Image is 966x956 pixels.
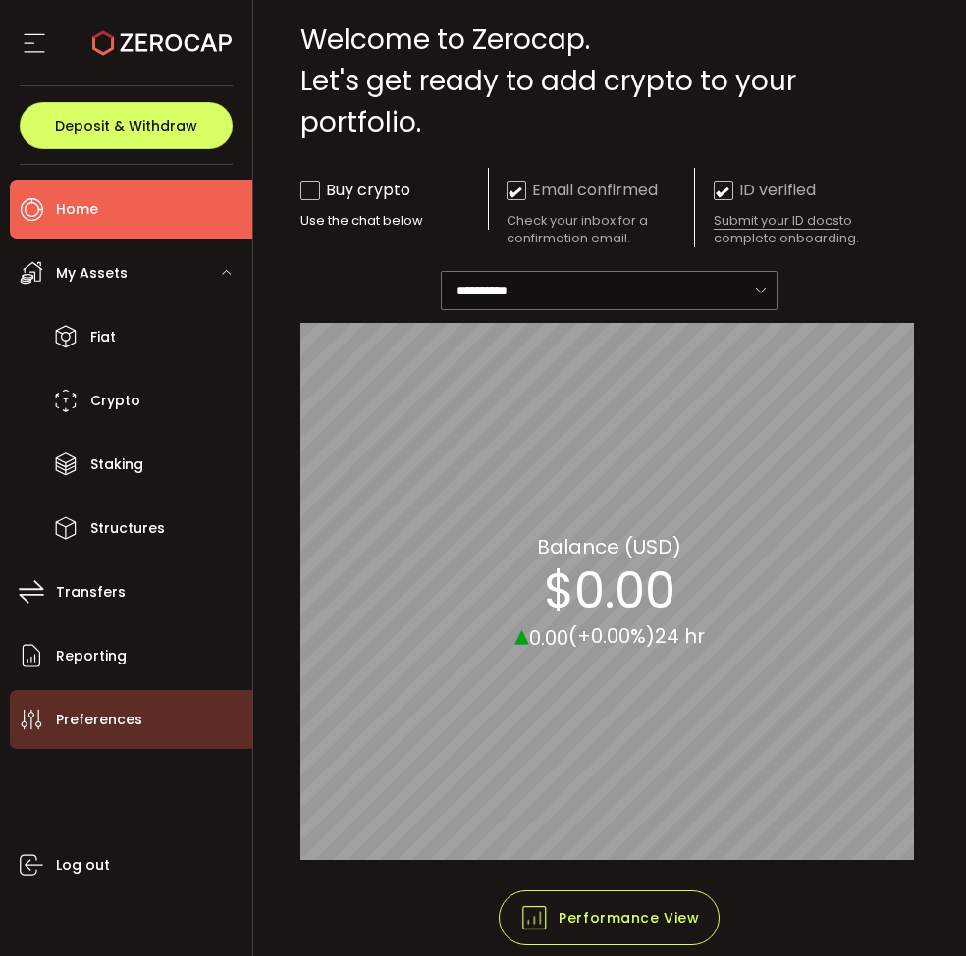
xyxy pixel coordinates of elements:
[56,259,128,288] span: My Assets
[714,212,901,247] div: to complete onboarding.
[90,451,143,479] span: Staking
[56,642,127,670] span: Reporting
[56,195,98,224] span: Home
[55,119,197,133] span: Deposit & Withdraw
[519,903,699,932] span: Performance View
[714,178,816,202] div: ID verified
[529,623,568,651] span: 0.00
[499,890,720,945] button: Performance View
[56,578,126,607] span: Transfers
[90,323,116,351] span: Fiat
[514,612,529,655] span: ▴
[90,514,165,543] span: Structures
[730,744,966,956] iframe: Chat Widget
[56,851,110,879] span: Log out
[730,744,966,956] div: 聊天小工具
[537,531,681,560] section: Balance (USD)
[507,178,658,202] div: Email confirmed
[714,212,839,230] span: Submit your ID docs
[544,560,675,619] section: $0.00
[655,622,705,650] span: 24 hr
[300,178,410,202] div: Buy crypto
[56,706,142,734] span: Preferences
[507,212,694,247] div: Check your inbox for a confirmation email.
[568,622,655,650] span: (+0.00%)
[300,212,488,230] div: Use the chat below
[20,102,233,149] button: Deposit & Withdraw
[90,387,140,415] span: Crypto
[300,20,920,143] div: Welcome to Zerocap. Let's get ready to add crypto to your portfolio.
